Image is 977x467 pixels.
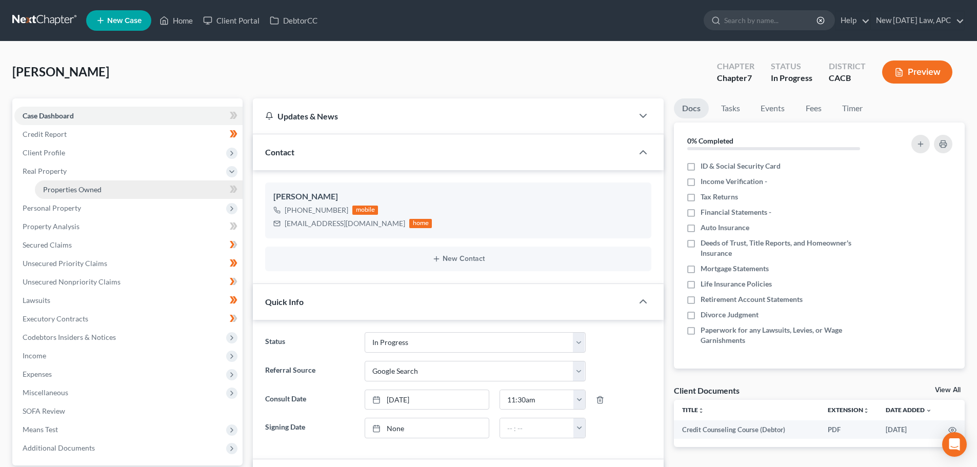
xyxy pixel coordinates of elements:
[863,408,869,414] i: unfold_more
[701,279,772,289] span: Life Insurance Policies
[260,361,359,381] label: Referral Source
[23,370,52,378] span: Expenses
[701,263,769,274] span: Mortgage Statements
[701,325,883,346] span: Paperwork for any Lawsuits, Levies, or Wage Garnishments
[834,98,871,118] a: Timer
[260,332,359,353] label: Status
[285,205,348,215] div: [PHONE_NUMBER]
[265,111,621,121] div: Updates & News
[701,192,738,202] span: Tax Returns
[14,236,243,254] a: Secured Claims
[926,408,932,414] i: expand_more
[35,180,243,199] a: Properties Owned
[701,222,749,233] span: Auto Insurance
[23,240,72,249] span: Secured Claims
[828,406,869,414] a: Extensionunfold_more
[12,64,109,79] span: [PERSON_NAME]
[724,11,818,30] input: Search by name...
[14,107,243,125] a: Case Dashboard
[871,11,964,30] a: New [DATE] Law, APC
[14,217,243,236] a: Property Analysis
[701,310,759,320] span: Divorce Judgment
[747,73,752,83] span: 7
[752,98,793,118] a: Events
[23,388,68,397] span: Miscellaneous
[701,207,771,217] span: Financial Statements -
[23,130,67,138] span: Credit Report
[835,11,870,30] a: Help
[14,402,243,420] a: SOFA Review
[23,443,95,452] span: Additional Documents
[265,297,304,307] span: Quick Info
[771,60,812,72] div: Status
[698,408,704,414] i: unfold_more
[23,204,81,212] span: Personal Property
[701,294,803,304] span: Retirement Account Statements
[23,148,65,157] span: Client Profile
[682,406,704,414] a: Titleunfold_more
[674,420,820,439] td: Credit Counseling Course (Debtor)
[797,98,830,118] a: Fees
[14,273,243,291] a: Unsecured Nonpriority Claims
[23,259,107,268] span: Unsecured Priority Claims
[713,98,748,118] a: Tasks
[14,254,243,273] a: Unsecured Priority Claims
[882,60,952,84] button: Preview
[701,161,781,171] span: ID & Social Security Card
[935,387,961,394] a: View All
[23,296,50,304] span: Lawsuits
[674,385,740,396] div: Client Documents
[878,420,940,439] td: [DATE]
[260,418,359,438] label: Signing Date
[273,255,643,263] button: New Contact
[23,407,65,415] span: SOFA Review
[500,418,574,438] input: -- : --
[701,238,883,258] span: Deeds of Trust, Title Reports, and Homeowner's Insurance
[23,333,116,341] span: Codebtors Insiders & Notices
[23,314,88,323] span: Executory Contracts
[23,351,46,360] span: Income
[701,176,767,187] span: Income Verification -
[14,125,243,144] a: Credit Report
[352,206,378,215] div: mobile
[365,418,489,438] a: None
[265,147,294,157] span: Contact
[260,390,359,410] label: Consult Date
[265,11,323,30] a: DebtorCC
[23,222,79,231] span: Property Analysis
[829,60,866,72] div: District
[942,432,967,457] div: Open Intercom Messenger
[14,291,243,310] a: Lawsuits
[23,277,121,286] span: Unsecured Nonpriority Claims
[717,72,754,84] div: Chapter
[23,425,58,434] span: Means Test
[23,167,67,175] span: Real Property
[154,11,198,30] a: Home
[500,390,574,410] input: -- : --
[820,420,878,439] td: PDF
[14,310,243,328] a: Executory Contracts
[285,218,405,229] div: [EMAIL_ADDRESS][DOMAIN_NAME]
[107,17,142,25] span: New Case
[829,72,866,84] div: CACB
[771,72,812,84] div: In Progress
[273,191,643,203] div: [PERSON_NAME]
[23,111,74,120] span: Case Dashboard
[717,60,754,72] div: Chapter
[674,98,709,118] a: Docs
[198,11,265,30] a: Client Portal
[43,185,102,194] span: Properties Owned
[365,390,489,410] a: [DATE]
[886,406,932,414] a: Date Added expand_more
[409,219,432,228] div: home
[687,136,733,145] strong: 0% Completed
